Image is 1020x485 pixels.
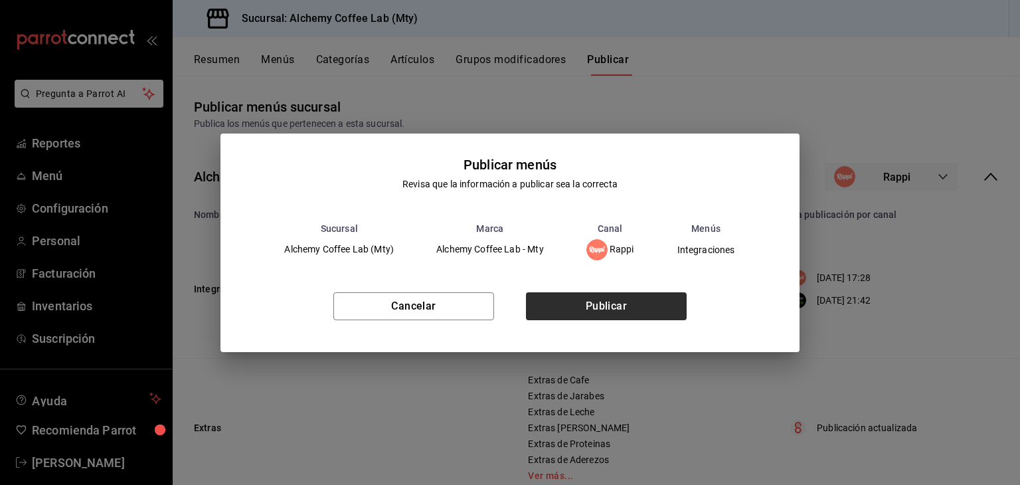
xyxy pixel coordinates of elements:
td: Alchemy Coffee Lab - Mty [415,234,565,266]
th: Canal [565,223,655,234]
button: Cancelar [333,292,494,320]
div: Publicar menús [464,155,556,175]
td: Alchemy Coffee Lab (Mty) [263,234,415,266]
th: Sucursal [263,223,415,234]
button: Publicar [526,292,687,320]
th: Marca [415,223,565,234]
th: Menús [655,223,757,234]
div: Rappi [586,239,634,260]
div: Revisa que la información a publicar sea la correcta [402,177,618,191]
span: Integraciones [677,245,735,254]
